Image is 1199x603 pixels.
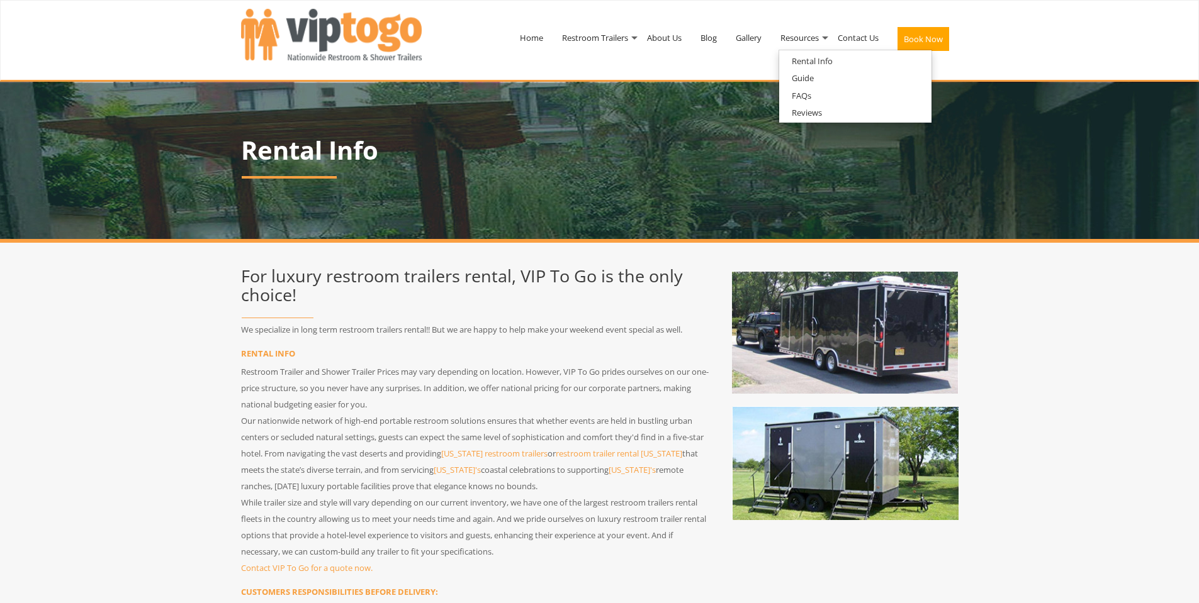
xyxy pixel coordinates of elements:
[241,267,713,304] h2: For luxury restroom trailers rental, VIP To Go is the only choice!
[888,5,959,78] a: Book Now
[609,464,656,475] a: [US_STATE]'s
[241,562,373,573] a: Contact VIP To Go for a quote now.
[828,5,888,70] a: Contact Us
[732,406,959,520] img: Luxury Restroom Trailer
[638,5,691,70] a: About Us
[241,587,713,596] h3: CUSTOMERS RESPONSIBILITIES BEFORE DELIVERY:
[779,53,845,69] a: Rental Info
[553,5,638,70] a: Restroom Trailers
[441,448,548,459] a: [US_STATE] restroom trailers
[510,5,553,70] a: Home
[726,5,771,70] a: Gallery
[691,5,726,70] a: Blog
[241,494,713,560] p: While trailer size and style will vary depending on our current inventory, we have one of the lar...
[556,448,682,459] a: restroom trailer rental [US_STATE]
[898,27,949,51] button: Book Now
[241,363,713,412] p: Restroom Trailer and Shower Trailer Prices may vary depending on location. However, VIP To Go pri...
[779,70,826,86] a: Guide
[434,464,481,475] a: [US_STATE]'s
[241,349,713,358] h3: RENTAL INFO
[779,88,824,104] a: FAQs
[779,105,835,121] a: Reviews
[732,271,959,394] img: Washroom Trailer
[771,5,828,70] a: Resources
[241,136,959,164] h1: Rental Info
[241,9,422,60] img: VIPTOGO
[241,321,713,338] p: We specialize in long term restroom trailers rental!! But we are happy to help make your weekend ...
[241,412,713,494] p: Our nationwide network of high-end portable restroom solutions ensures that whether events are he...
